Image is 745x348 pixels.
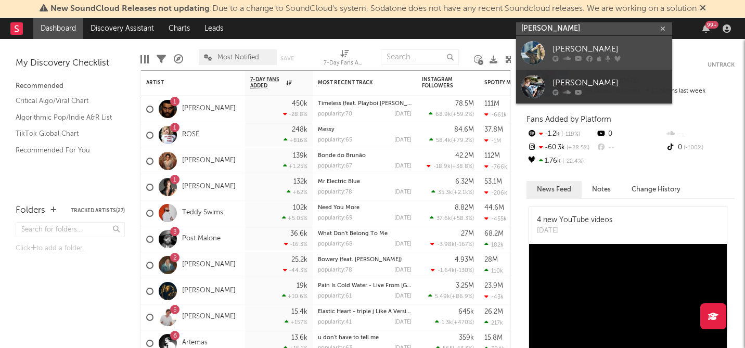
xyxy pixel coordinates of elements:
[318,257,402,263] a: Bowery (feat. [PERSON_NAME])
[484,293,504,300] div: -43k
[452,294,472,300] span: +86.9 %
[50,5,697,13] span: : Due to a change to SoundCloud's system, Sodatone does not have any recent Soundcloud releases. ...
[560,132,580,137] span: -119 %
[318,257,412,263] div: Bowery (feat. Kings of Leon)
[394,189,412,195] div: [DATE]
[33,18,83,39] a: Dashboard
[318,205,359,211] a: Need You More
[16,204,45,217] div: Folders
[484,163,507,170] div: -766k
[318,101,412,107] div: Timeless (feat. Playboi Carti & Doechii) - Remix
[394,163,412,169] div: [DATE]
[436,216,451,222] span: 37.6k
[16,145,114,156] a: Recommended For You
[458,308,474,315] div: 645k
[394,267,412,273] div: [DATE]
[453,216,472,222] span: +58.3 %
[71,208,125,213] button: Tracked Artists(27)
[318,101,477,107] a: Timeless (feat. Playboi [PERSON_NAME] & Doechii) - Remix
[50,5,210,13] span: New SoundCloud Releases not updating
[318,179,412,185] div: Mr Electric Blue
[318,205,412,211] div: Need You More
[431,267,474,274] div: ( )
[182,157,236,165] a: [PERSON_NAME]
[16,128,114,139] a: TikTok Global Chart
[16,242,125,255] div: Click to add a folder.
[596,141,665,154] div: --
[318,215,353,221] div: popularity: 69
[561,159,584,164] span: -22.4 %
[484,80,562,86] div: Spotify Monthly Listeners
[324,57,365,70] div: 7-Day Fans Added (7-Day Fans Added)
[140,44,149,74] div: Edit Columns
[318,189,352,195] div: popularity: 78
[437,242,455,248] span: -3.98k
[429,111,474,118] div: ( )
[394,319,412,325] div: [DATE]
[665,127,735,141] div: --
[318,179,360,185] a: Mr Electric Blue
[16,57,125,70] div: My Discovery Checklist
[454,126,474,133] div: 84.6M
[318,293,352,299] div: popularity: 61
[284,137,307,144] div: +816 %
[484,256,498,263] div: 28M
[182,313,236,321] a: [PERSON_NAME]
[700,5,706,13] span: Dismiss
[318,309,412,315] div: Elastic Heart - triple j Like A Version
[318,153,366,159] a: Bonde do Brunão
[484,319,503,326] div: 217k
[484,334,503,341] div: 15.8M
[182,235,221,243] a: Post Malone
[297,282,307,289] div: 19k
[429,137,474,144] div: ( )
[182,261,236,269] a: [PERSON_NAME]
[318,335,379,341] a: u don't have to tell me
[290,230,307,237] div: 36.6k
[283,267,307,274] div: -44.3 %
[427,163,474,170] div: ( )
[394,241,412,247] div: [DATE]
[553,43,667,56] div: [PERSON_NAME]
[455,204,474,211] div: 8.82M
[455,256,474,263] div: 4.93M
[318,319,352,325] div: popularity: 41
[705,21,718,29] div: 99 +
[526,127,596,141] div: -1.2k
[182,105,236,113] a: [PERSON_NAME]
[526,154,596,168] div: 1.76k
[292,100,307,107] div: 450k
[283,111,307,118] div: -28.8 %
[16,112,114,123] a: Algorithmic Pop/Indie A&R List
[430,215,474,222] div: ( )
[146,80,224,86] div: Artist
[318,127,335,133] a: Messy
[291,334,307,341] div: 13.6k
[452,164,472,170] span: +38.8 %
[438,190,452,196] span: 35.3k
[453,138,472,144] span: +79.2 %
[596,127,665,141] div: 0
[293,152,307,159] div: 139k
[582,181,621,198] button: Notes
[291,256,307,263] div: 25.2k
[291,308,307,315] div: 15.4k
[318,283,460,289] a: Pain Is Cold Water - Live From [GEOGRAPHIC_DATA]
[16,95,114,107] a: Critical Algo/Viral Chart
[394,111,412,117] div: [DATE]
[459,334,474,341] div: 359k
[182,339,208,347] a: Artemas
[433,164,451,170] span: -18.9k
[442,320,452,326] span: 1.3k
[456,268,472,274] span: -130 %
[438,268,455,274] span: -1.64k
[516,70,672,104] a: [PERSON_NAME]
[428,293,474,300] div: ( )
[456,242,472,248] span: -167 %
[454,320,472,326] span: +470 %
[484,308,503,315] div: 26.2M
[537,226,612,236] div: [DATE]
[436,138,451,144] span: 58.4k
[435,319,474,326] div: ( )
[318,127,412,133] div: Messy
